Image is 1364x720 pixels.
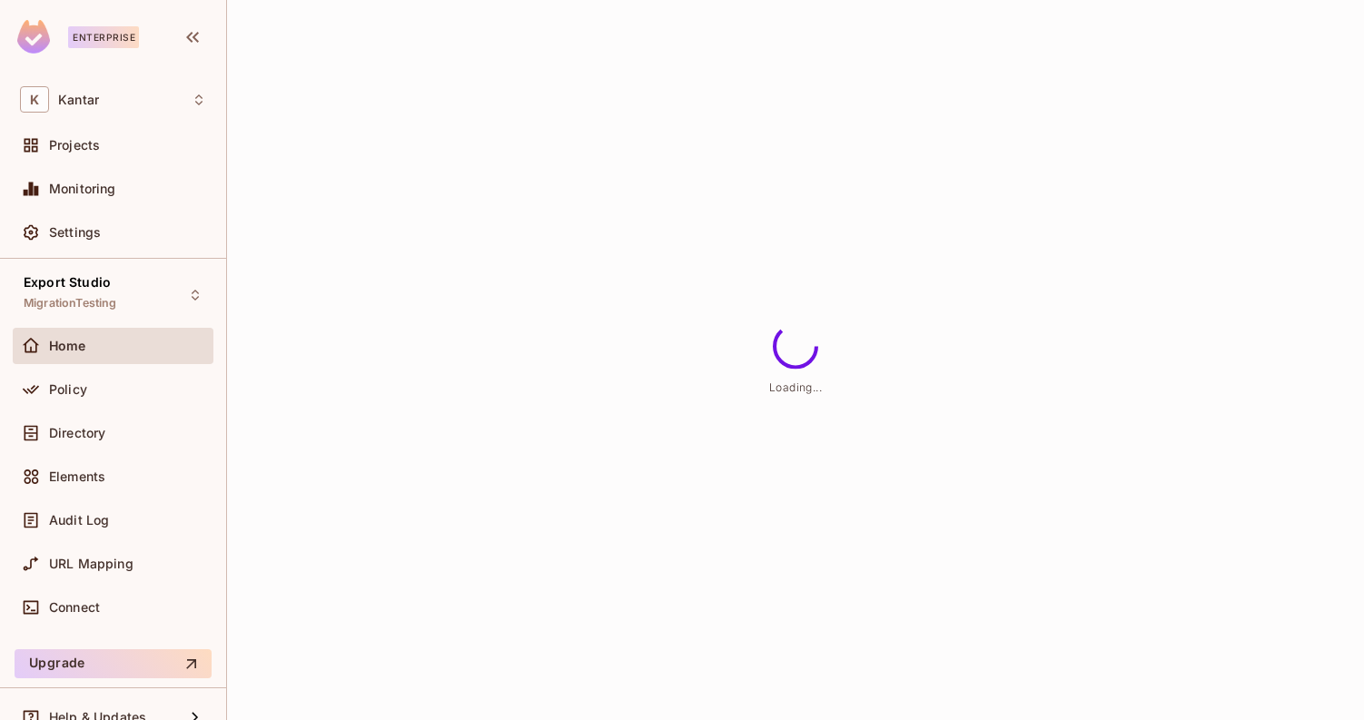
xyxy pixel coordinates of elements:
span: Settings [49,225,101,240]
span: Audit Log [49,513,109,528]
span: Home [49,339,86,353]
img: SReyMgAAAABJRU5ErkJggg== [17,20,50,54]
span: Directory [49,426,105,440]
span: Connect [49,600,100,615]
span: Export Studio [24,275,111,290]
div: Enterprise [68,26,139,48]
button: Upgrade [15,649,212,678]
span: Loading... [769,380,822,393]
span: MigrationTesting [24,296,116,311]
span: Monitoring [49,182,116,196]
span: URL Mapping [49,557,133,571]
span: K [20,86,49,113]
span: Elements [49,469,105,484]
span: Workspace: Kantar [58,93,99,107]
span: Policy [49,382,87,397]
span: Projects [49,138,100,153]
